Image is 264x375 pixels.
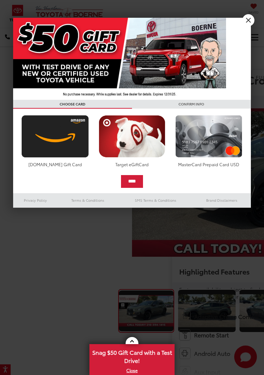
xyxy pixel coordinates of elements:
[57,196,118,205] a: Terms & Conditions
[13,100,132,109] h3: CHOOSE CARD
[97,115,168,158] img: targetcard.png
[132,100,251,109] h3: CONFIRM INFO
[193,196,251,205] a: Brand Disclaimers
[173,161,244,167] div: MasterCard Prepaid Card USD
[173,115,244,158] img: mastercard.png
[13,196,57,205] a: Privacy Policy
[20,161,91,167] div: [DOMAIN_NAME] Gift Card
[13,18,226,100] img: 42635_top_851395.jpg
[118,196,193,205] a: SMS Terms & Conditions
[20,115,91,158] img: amazoncard.png
[90,345,174,366] span: Snag $50 Gift Card with a Test Drive!
[97,161,168,167] div: Target eGiftCard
